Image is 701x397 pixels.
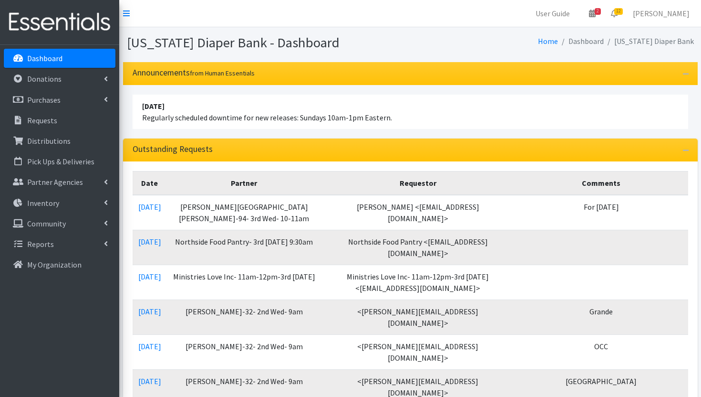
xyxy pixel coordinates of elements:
p: Requests [27,116,57,125]
li: Dashboard [558,34,604,48]
td: For [DATE] [515,195,688,230]
td: <[PERSON_NAME][EMAIL_ADDRESS][DOMAIN_NAME]> [321,300,515,334]
td: [PERSON_NAME] <[EMAIL_ADDRESS][DOMAIN_NAME]> [321,195,515,230]
p: Inventory [27,198,59,208]
h3: Announcements [133,68,255,78]
p: Dashboard [27,54,62,63]
th: Comments [515,171,688,195]
a: Community [4,214,115,233]
span: 12 [614,8,623,15]
strong: [DATE] [142,101,165,111]
p: Purchases [27,95,61,105]
h3: Outstanding Requests [133,144,213,154]
th: Date [133,171,167,195]
li: Regularly scheduled downtime for new releases: Sundays 10am-1pm Eastern. [133,95,688,129]
a: Requests [4,111,115,130]
a: [DATE] [138,307,161,316]
a: Home [538,36,558,46]
img: HumanEssentials [4,6,115,38]
td: Northside Food Pantry- 3rd [DATE] 9:30am [167,230,321,265]
a: Dashboard [4,49,115,68]
a: User Guide [528,4,577,23]
span: 2 [595,8,601,15]
p: My Organization [27,260,82,269]
a: [PERSON_NAME] [625,4,697,23]
td: Ministries Love Inc- 11am-12pm-3rd [DATE] <[EMAIL_ADDRESS][DOMAIN_NAME]> [321,265,515,300]
th: Partner [167,171,321,195]
td: [PERSON_NAME]-32- 2nd Wed- 9am [167,334,321,369]
td: OCC [515,334,688,369]
a: [DATE] [138,272,161,281]
a: [DATE] [138,237,161,247]
a: Purchases [4,90,115,109]
a: [DATE] [138,376,161,386]
p: Reports [27,239,54,249]
a: Inventory [4,193,115,213]
a: Reports [4,235,115,254]
td: Grande [515,300,688,334]
a: [DATE] [138,342,161,351]
td: <[PERSON_NAME][EMAIL_ADDRESS][DOMAIN_NAME]> [321,334,515,369]
a: Distributions [4,131,115,150]
a: Donations [4,69,115,88]
a: Pick Ups & Deliveries [4,152,115,171]
a: 2 [581,4,603,23]
a: 12 [603,4,625,23]
small: from Human Essentials [190,69,255,77]
th: Requestor [321,171,515,195]
p: Community [27,219,66,228]
li: [US_STATE] Diaper Bank [604,34,694,48]
p: Donations [27,74,62,84]
td: [PERSON_NAME]-32- 2nd Wed- 9am [167,300,321,334]
td: Ministries Love Inc- 11am-12pm-3rd [DATE] [167,265,321,300]
td: [PERSON_NAME][GEOGRAPHIC_DATA][PERSON_NAME]-94- 3rd Wed- 10-11am [167,195,321,230]
td: Northside Food Pantry <[EMAIL_ADDRESS][DOMAIN_NAME]> [321,230,515,265]
p: Pick Ups & Deliveries [27,157,94,166]
h1: [US_STATE] Diaper Bank - Dashboard [127,34,407,51]
p: Distributions [27,136,71,146]
p: Partner Agencies [27,177,83,187]
a: Partner Agencies [4,172,115,192]
a: [DATE] [138,202,161,212]
a: My Organization [4,255,115,274]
